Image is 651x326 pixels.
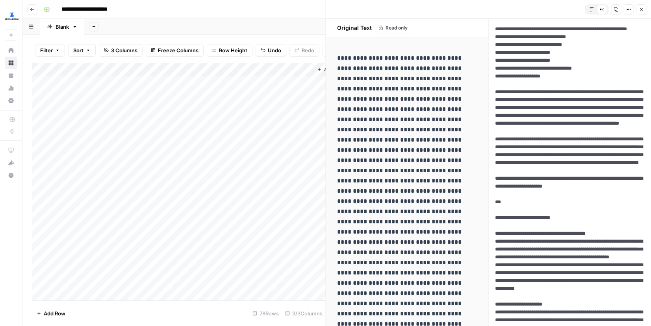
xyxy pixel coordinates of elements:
[111,46,137,54] span: 3 Columns
[5,69,17,82] a: Your Data
[302,46,314,54] span: Redo
[5,44,17,57] a: Home
[99,44,143,57] button: 3 Columns
[289,44,319,57] button: Redo
[219,46,247,54] span: Row Height
[5,169,17,182] button: Help + Support
[158,46,198,54] span: Freeze Columns
[68,44,96,57] button: Sort
[5,94,17,107] a: Settings
[332,24,372,32] h2: Original Text
[5,82,17,94] a: Usage
[5,57,17,69] a: Browse
[5,9,19,23] img: LegalZoom Logo
[249,307,282,320] div: 78 Rows
[56,23,69,31] div: Blank
[32,307,70,320] button: Add Row
[44,309,65,317] span: Add Row
[146,44,204,57] button: Freeze Columns
[282,307,326,320] div: 3/3 Columns
[386,24,408,31] span: Read only
[73,46,83,54] span: Sort
[35,44,65,57] button: Filter
[256,44,286,57] button: Undo
[314,64,355,75] button: Add Column
[5,157,17,169] button: What's new?
[207,44,252,57] button: Row Height
[40,46,53,54] span: Filter
[5,144,17,157] a: AirOps Academy
[40,19,84,35] a: Blank
[5,6,17,26] button: Workspace: LegalZoom
[268,46,281,54] span: Undo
